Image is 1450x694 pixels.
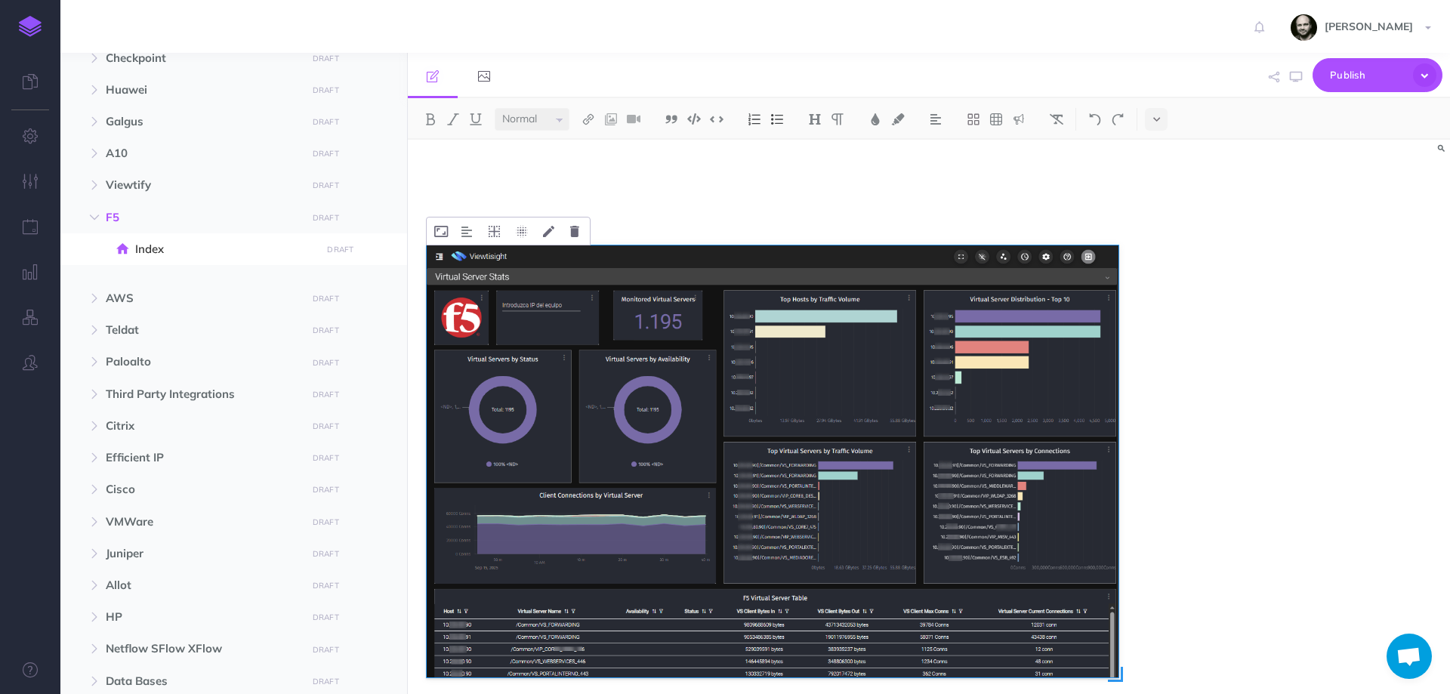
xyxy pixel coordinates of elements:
span: Netflow SFlow XFlow [106,640,298,658]
small: DRAFT [313,581,339,591]
span: Checkpoint [106,49,298,67]
small: DRAFT [313,325,339,335]
span: AWS [106,289,298,307]
img: Text background color button [891,113,905,125]
img: Ordered list button [748,113,761,125]
img: logo-mark.svg [19,16,42,37]
img: Headings dropdown button [808,113,822,125]
img: Callout dropdown menu button [1012,113,1026,125]
img: Paragraph button [831,113,844,125]
span: A10 [106,144,298,162]
img: Italic button [446,113,460,125]
small: DRAFT [313,390,339,399]
span: [PERSON_NAME] [1317,20,1421,33]
button: DRAFT [307,418,344,435]
span: HP [106,608,298,626]
small: DRAFT [313,453,339,463]
small: DRAFT [313,612,339,622]
img: Undo [1088,113,1102,125]
img: Text color button [868,113,882,125]
img: Blockquote button [665,113,678,125]
button: DRAFT [307,481,344,498]
button: Publish [1313,58,1442,92]
img: mq9temeY1L26YUrhktgR.png [427,245,1118,678]
span: Cisco [106,480,298,498]
button: DRAFT [307,577,344,594]
span: Data Bases [106,672,298,690]
button: DRAFT [307,514,344,531]
span: Teldat [106,321,298,339]
small: DRAFT [313,213,339,223]
button: DRAFT [307,82,344,99]
button: DRAFT [307,177,344,194]
button: DRAFT [307,50,344,67]
img: Add image button [604,113,618,125]
img: Create table button [989,113,1003,125]
small: DRAFT [313,294,339,304]
img: Clear styles button [1050,113,1063,125]
small: DRAFT [313,549,339,559]
span: Allot [106,576,298,594]
span: Publish [1330,63,1405,87]
button: DRAFT [307,641,344,659]
span: Huawei [106,81,298,99]
img: Redo [1111,113,1125,125]
img: Alignment dropdown menu button [461,226,472,238]
button: DRAFT [307,322,344,339]
button: DRAFT [307,354,344,372]
small: DRAFT [313,358,339,368]
button: DRAFT [307,209,344,227]
small: DRAFT [313,677,339,686]
img: Code block button [687,113,701,125]
span: Efficient IP [106,449,298,467]
img: Add video button [627,113,640,125]
img: Underline button [469,113,483,125]
button: DRAFT [307,386,344,403]
small: DRAFT [313,54,339,63]
span: Galgus [106,113,298,131]
small: DRAFT [313,117,339,127]
span: Citrix [106,417,298,435]
small: DRAFT [327,245,353,254]
img: Link button [582,113,595,125]
span: VMWare [106,513,298,531]
button: DRAFT [307,449,344,467]
small: DRAFT [313,421,339,431]
span: Third Party Integrations [106,385,298,403]
span: Paloalto [106,353,298,371]
button: DRAFT [307,609,344,626]
span: F5 [106,208,298,227]
small: DRAFT [313,645,339,655]
small: DRAFT [313,85,339,95]
button: DRAFT [307,113,344,131]
img: Alignment dropdown menu button [929,113,942,125]
img: Unordered list button [770,113,784,125]
small: DRAFT [313,180,339,190]
img: fYsxTL7xyiRwVNfLOwtv2ERfMyxBnxhkboQPdXU4.jpeg [1291,14,1317,41]
small: DRAFT [313,485,339,495]
span: Index [135,240,316,258]
button: DRAFT [322,241,359,258]
button: DRAFT [307,145,344,162]
span: Juniper [106,544,298,563]
img: Inline code button [710,113,723,125]
button: DRAFT [307,290,344,307]
button: DRAFT [307,673,344,690]
img: Bold button [424,113,437,125]
small: DRAFT [313,149,339,159]
span: Viewtify [106,176,298,194]
small: DRAFT [313,517,339,527]
button: DRAFT [307,545,344,563]
div: Chat abierto [1387,634,1432,679]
